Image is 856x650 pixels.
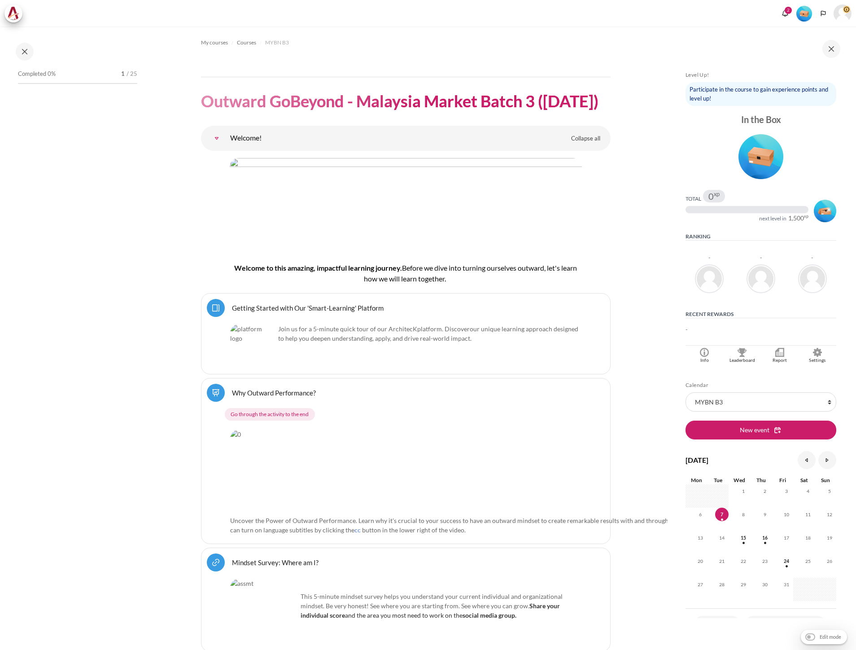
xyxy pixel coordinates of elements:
span: Courses [237,39,256,47]
span: 28 [715,578,729,591]
div: 2 [785,7,792,14]
span: 22 [737,554,750,568]
span: cc [354,526,361,534]
h5: Ranking [686,233,836,241]
img: Architeck [7,7,20,20]
span: 14 [715,531,729,545]
span: xp [714,192,720,196]
a: My courses [201,37,228,48]
div: Completion requirements for Why Outward Performance? [225,406,590,422]
div: - [811,255,813,261]
span: 11 [801,508,815,521]
a: User menu [834,4,852,22]
a: Leaderboard [723,346,761,364]
div: Show notification window with 2 new notifications [778,7,792,20]
a: Mindset Survey: Where am I? [232,558,319,567]
span: 16 [758,531,772,545]
h5: Calendar [686,382,836,389]
a: Full calendar [694,616,740,632]
span: 26 [823,554,836,568]
a: Thursday, 16 October events [758,535,772,540]
h1: Outward GoBeyond - Malaysia Market Batch 3 ([DATE]) [201,91,598,112]
span: Sat [800,477,808,483]
span: 12 [823,508,836,521]
span: MYBN B3 [265,39,289,47]
div: Settings [801,357,834,364]
a: Info [686,346,723,364]
a: Architeck Architeck [4,4,27,22]
nav: Navigation bar [201,35,611,50]
p: This 5-minute mindset survey helps you understand your current individual and organizational mind... [230,592,581,620]
h5: Recent rewards [686,311,836,318]
span: 6 [694,508,707,521]
a: Getting Started with Our 'Smart-Learning' Platform [232,303,384,312]
a: MYBN B3 [265,37,289,48]
div: 0 [708,192,720,201]
img: Level #2 [814,200,836,222]
button: Languages [817,7,830,20]
span: 7 [715,508,729,521]
span: efore we dive into turning ourselves outward, let's learn how we will learn together. [364,264,577,283]
a: Why Outward Performance? [232,388,316,397]
span: 0 [708,192,714,201]
div: next level in [759,215,786,222]
span: 13 [694,531,707,545]
span: 4 [801,484,815,498]
a: Collapse all [564,131,607,146]
div: Report [763,357,796,364]
span: 2 [758,484,772,498]
span: 1 [121,70,125,79]
span: Sun [821,477,830,483]
span: Uncover the Power of Outward Performance. Learn why it's crucial to your success to have an outwa... [230,517,745,534]
img: Level #1 [738,134,783,179]
span: / 25 [127,70,137,79]
span: 19 [823,531,836,545]
button: New event [686,421,836,439]
span: 18 [801,531,815,545]
a: Settings [799,346,836,364]
img: assmt [230,579,297,646]
img: Level #1 [796,6,812,22]
span: 17 [780,531,793,545]
div: Level #1 [686,131,836,179]
span: Thu [756,477,766,483]
a: Completed 0% 1 / 25 [18,68,137,93]
span: n the [449,611,516,619]
span: Tue [714,477,722,483]
div: Leaderboard [725,357,759,364]
p: - [686,325,836,334]
span: Fri [779,477,786,483]
div: Info [688,357,721,364]
span: Collapse all [571,134,600,143]
span: 10 [780,508,793,521]
span: Mon [691,477,702,483]
strong: social media group. [463,611,516,619]
p: Join us for a 5-minute quick tour of our ArchitecK platform. Discover [230,324,581,343]
span: 15 [737,531,750,545]
h4: [DATE] [686,455,708,466]
div: - [760,255,762,261]
span: 3 [780,484,793,498]
div: Participate in the course to gain experience points and level up! [686,82,836,106]
span: 20 [694,554,707,568]
a: Today Tuesday, 7 October [715,512,729,517]
div: In the Box [686,113,836,126]
div: Level #2 [814,198,836,222]
span: xp [804,215,808,218]
div: Level #1 [796,5,812,22]
img: platform logo [230,324,275,369]
span: 23 [758,554,772,568]
span: B [402,264,406,272]
a: Courses [237,37,256,48]
span: My courses [201,39,228,47]
span: Go through the activity to the end [231,410,309,418]
span: Wed [734,477,745,483]
h4: Welcome to this amazing, impactful learning journey. [230,263,582,284]
span: Completed 0% [18,70,56,79]
span: New event [740,425,769,435]
span: and the area you most need to work o [301,602,560,619]
div: - [708,255,711,261]
td: Today [707,508,729,531]
img: 0 [230,430,752,511]
a: Report [761,346,799,364]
